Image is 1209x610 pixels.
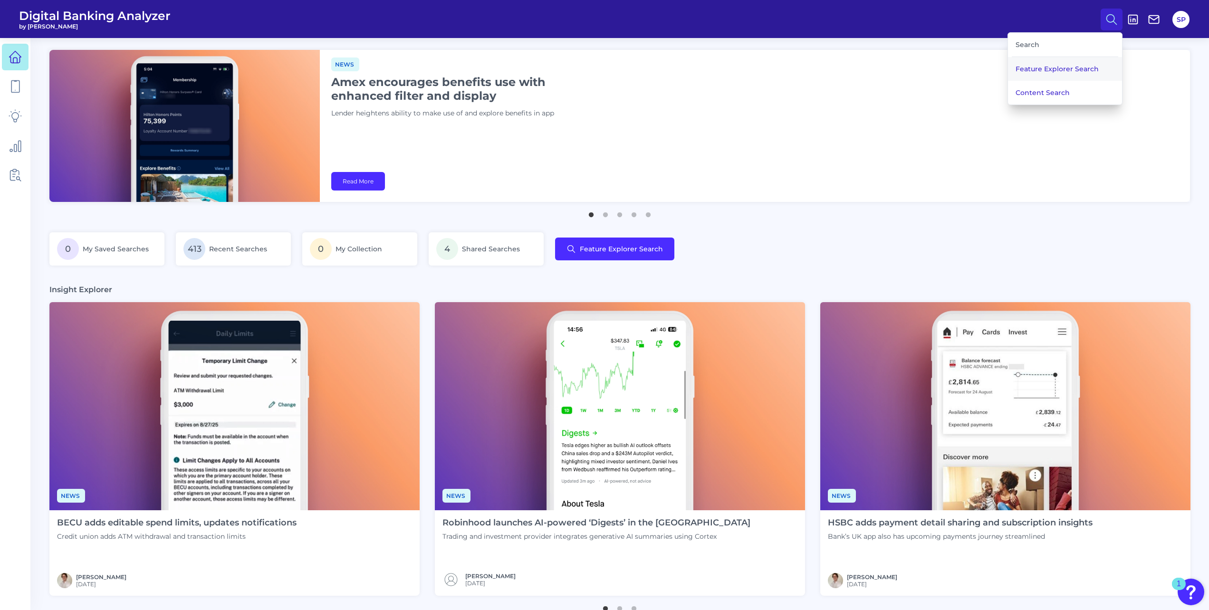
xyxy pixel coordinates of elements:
[1008,81,1122,105] button: Content Search
[828,532,1093,541] p: Bank’s UK app also has upcoming payments journey streamlined
[57,573,72,588] img: MIchael McCaw
[19,23,171,30] span: by [PERSON_NAME]
[49,232,164,266] a: 0My Saved Searches
[310,238,332,260] span: 0
[83,245,149,253] span: My Saved Searches
[1012,33,1118,57] div: Search
[331,57,359,71] span: News
[1177,584,1181,596] div: 1
[465,580,516,587] span: [DATE]
[302,232,417,266] a: 0My Collection
[183,238,205,260] span: 413
[331,59,359,68] a: News
[57,491,85,500] a: News
[435,302,805,510] img: News - Phone (1).png
[828,489,856,503] span: News
[442,532,750,541] p: Trading and investment provider integrates generative AI summaries using Cortex
[828,573,843,588] img: MIchael McCaw
[643,208,653,217] button: 5
[429,232,544,266] a: 4Shared Searches
[1008,57,1122,81] button: Feature Explorer Search
[442,489,470,503] span: News
[331,108,569,119] p: Lender heightens ability to make use of and explore benefits in app
[820,302,1190,510] img: News - Phone.png
[49,50,320,202] img: bannerImg
[49,285,112,295] h3: Insight Explorer
[209,245,267,253] span: Recent Searches
[828,518,1093,528] h4: HSBC adds payment detail sharing and subscription insights
[555,238,674,260] button: Feature Explorer Search
[19,9,171,23] span: Digital Banking Analyzer
[436,238,458,260] span: 4
[76,573,126,581] a: [PERSON_NAME]
[465,572,516,580] a: [PERSON_NAME]
[580,245,663,253] span: Feature Explorer Search
[442,491,470,500] a: News
[1172,11,1190,28] button: SP
[57,532,297,541] p: Credit union adds ATM withdrawal and transaction limits
[57,489,85,503] span: News
[601,208,610,217] button: 2
[57,238,79,260] span: 0
[49,302,420,510] img: News - Phone (2).png
[1178,579,1204,605] button: Open Resource Center, 1 new notification
[615,208,624,217] button: 3
[847,573,897,581] a: [PERSON_NAME]
[629,208,639,217] button: 4
[331,172,385,191] a: Read More
[336,245,382,253] span: My Collection
[57,518,297,528] h4: BECU adds editable spend limits, updates notifications
[462,245,520,253] span: Shared Searches
[331,75,569,103] h1: Amex encourages benefits use with enhanced filter and display
[847,581,897,588] span: [DATE]
[442,518,750,528] h4: Robinhood launches AI-powered ‘Digests’ in the [GEOGRAPHIC_DATA]
[828,491,856,500] a: News
[586,208,596,217] button: 1
[76,581,126,588] span: [DATE]
[176,232,291,266] a: 413Recent Searches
